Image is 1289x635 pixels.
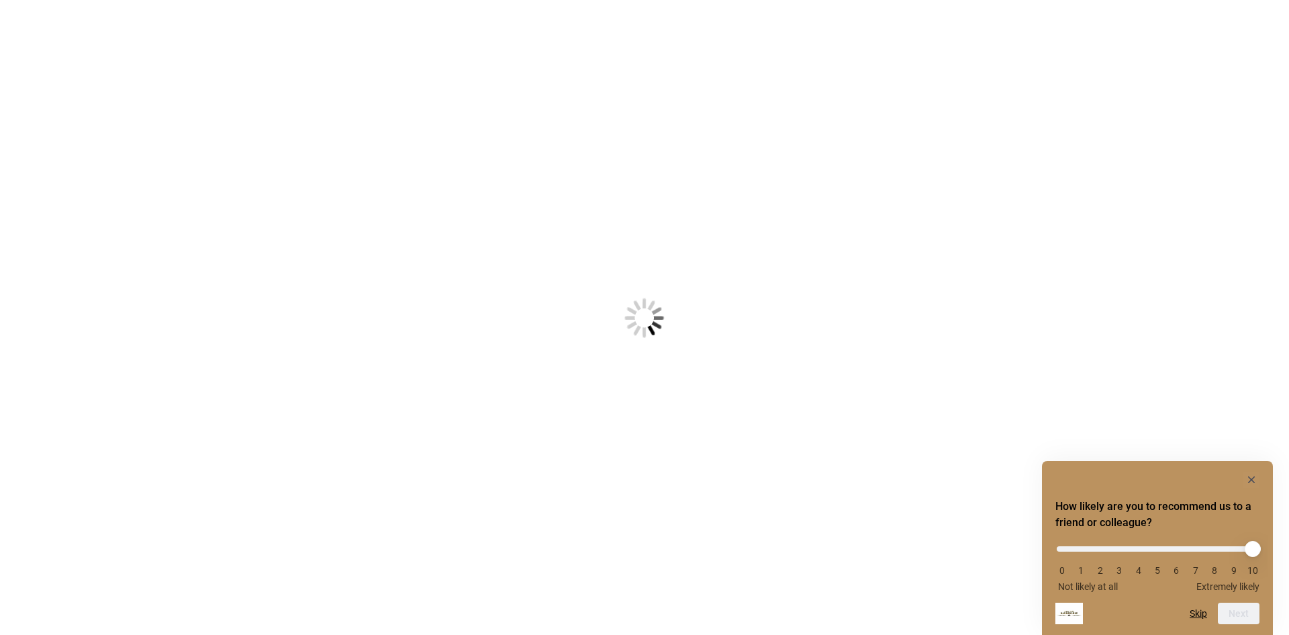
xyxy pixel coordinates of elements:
li: 3 [1112,565,1126,576]
li: 4 [1132,565,1145,576]
span: Not likely at all [1058,581,1118,592]
li: 7 [1189,565,1202,576]
li: 2 [1094,565,1107,576]
img: Loading [559,232,730,404]
li: 10 [1246,565,1259,576]
li: 9 [1227,565,1241,576]
li: 1 [1074,565,1088,576]
button: Skip [1190,608,1207,619]
div: How likely are you to recommend us to a friend or colleague? Select an option from 0 to 10, with ... [1055,472,1259,624]
span: Extremely likely [1196,581,1259,592]
li: 5 [1151,565,1164,576]
li: 6 [1169,565,1183,576]
li: 0 [1055,565,1069,576]
li: 8 [1208,565,1221,576]
button: Next question [1218,603,1259,624]
h2: How likely are you to recommend us to a friend or colleague? Select an option from 0 to 10, with ... [1055,499,1259,531]
button: Hide survey [1243,472,1259,488]
div: How likely are you to recommend us to a friend or colleague? Select an option from 0 to 10, with ... [1055,536,1259,592]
